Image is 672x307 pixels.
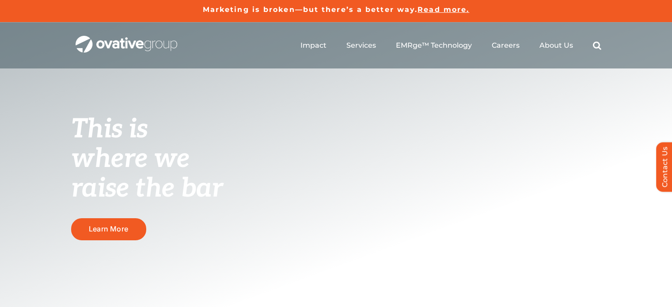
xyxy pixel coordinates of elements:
a: Impact [300,41,327,50]
a: Learn More [71,218,146,240]
span: Learn More [89,225,128,233]
a: Read more. [418,5,469,14]
a: Careers [492,41,520,50]
span: where we raise the bar [71,143,223,205]
a: Search [593,41,601,50]
a: About Us [539,41,573,50]
a: Marketing is broken—but there’s a better way. [203,5,418,14]
a: Services [346,41,376,50]
a: OG_Full_horizontal_WHT [76,35,177,43]
nav: Menu [300,31,601,60]
span: This is [71,114,148,145]
a: EMRge™ Technology [396,41,472,50]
